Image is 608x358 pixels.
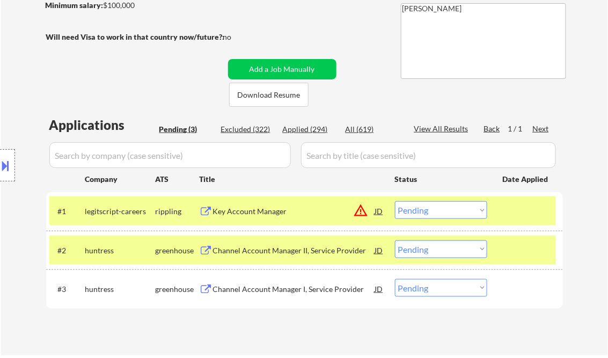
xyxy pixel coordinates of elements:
button: Download Resume [229,83,309,107]
div: View All Results [414,123,472,134]
div: Status [395,169,487,188]
div: JD [374,201,385,221]
div: no [223,32,254,42]
div: Key Account Manager [213,206,375,217]
div: #3 [58,284,77,295]
div: Next [533,123,550,134]
button: Add a Job Manually [228,59,336,79]
strong: Minimum salary: [46,1,104,10]
div: huntress [85,284,156,295]
div: Date Applied [503,174,550,185]
div: greenhouse [156,284,200,295]
div: 1 / 1 [508,123,533,134]
div: JD [374,240,385,260]
div: Back [484,123,501,134]
div: Title [200,174,385,185]
div: All (619) [346,124,399,135]
input: Search by title (case sensitive) [301,142,556,168]
div: Channel Account Manager II, Service Provider [213,245,375,256]
div: Channel Account Manager I, Service Provider [213,284,375,295]
button: warning_amber [354,203,369,218]
div: Excluded (322) [221,124,275,135]
div: JD [374,279,385,298]
div: Applied (294) [283,124,336,135]
strong: Will need Visa to work in that country now/future?: [46,32,225,41]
